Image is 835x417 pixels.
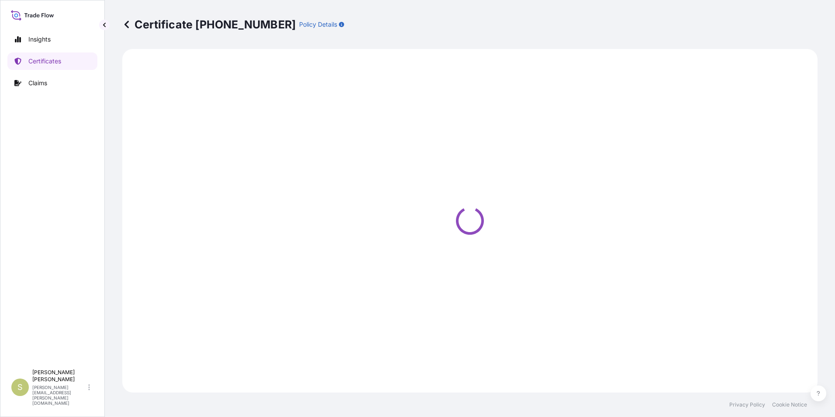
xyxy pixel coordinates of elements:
[122,17,296,31] p: Certificate [PHONE_NUMBER]
[7,52,97,70] a: Certificates
[7,74,97,92] a: Claims
[729,401,765,408] a: Privacy Policy
[128,54,812,387] div: Loading
[17,383,23,392] span: S
[299,20,337,29] p: Policy Details
[28,79,47,87] p: Claims
[7,31,97,48] a: Insights
[772,401,807,408] a: Cookie Notice
[28,57,61,66] p: Certificates
[28,35,51,44] p: Insights
[32,385,86,406] p: [PERSON_NAME][EMAIL_ADDRESS][PERSON_NAME][DOMAIN_NAME]
[32,369,86,383] p: [PERSON_NAME] [PERSON_NAME]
